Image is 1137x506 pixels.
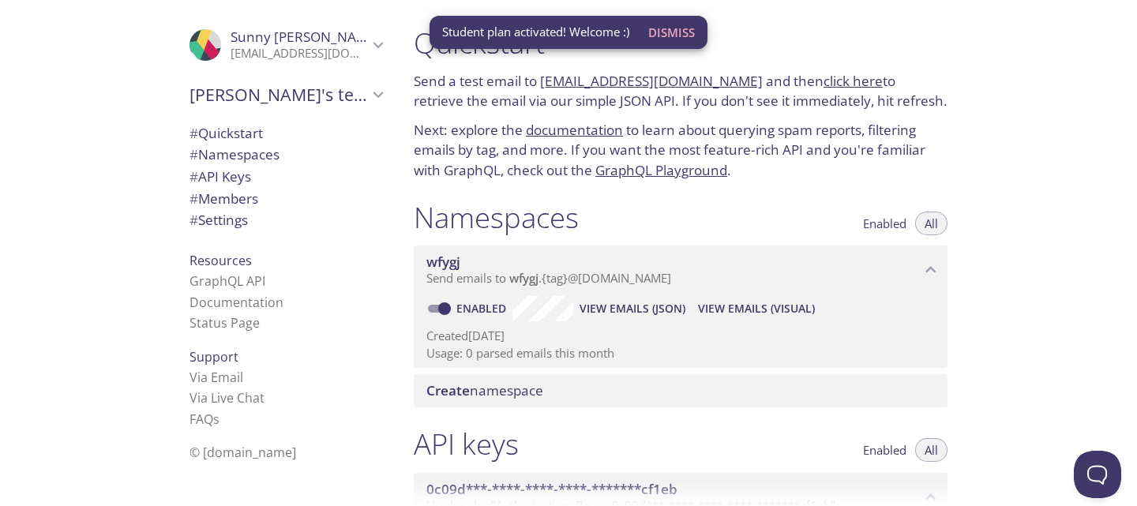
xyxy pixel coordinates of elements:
div: Sunny Patel [177,19,395,71]
span: s [213,410,220,428]
span: # [189,145,198,163]
a: GraphQL API [189,272,265,290]
div: Sunny's team [177,74,395,115]
p: Created [DATE] [426,328,935,344]
span: API Keys [189,167,251,186]
h1: Namespaces [414,200,579,235]
button: All [915,438,947,462]
button: View Emails (Visual) [692,296,821,321]
span: Resources [189,252,252,269]
span: Send emails to . {tag} @[DOMAIN_NAME] [426,270,671,286]
span: # [189,124,198,142]
span: View Emails (Visual) [698,299,815,318]
div: wfygj namespace [414,246,947,294]
a: Documentation [189,294,283,311]
a: Enabled [454,301,512,316]
button: Dismiss [642,17,701,47]
h1: API keys [414,426,519,462]
span: Quickstart [189,124,263,142]
span: wfygj [426,253,460,271]
span: View Emails (JSON) [580,299,685,318]
span: Namespaces [189,145,280,163]
span: © [DOMAIN_NAME] [189,444,296,461]
span: namespace [426,381,543,399]
span: Members [189,189,258,208]
span: wfygj [509,270,538,286]
div: Team Settings [177,209,395,231]
a: Via Live Chat [189,389,265,407]
div: Create namespace [414,374,947,407]
p: Send a test email to and then to retrieve the email via our simple JSON API. If you don't see it ... [414,71,947,111]
span: # [189,167,198,186]
div: API Keys [177,166,395,188]
span: Settings [189,211,248,229]
p: Next: explore the to learn about querying spam reports, filtering emails by tag, and more. If you... [414,120,947,181]
a: documentation [526,121,623,139]
div: Namespaces [177,144,395,166]
span: Support [189,348,238,365]
button: Enabled [854,438,916,462]
p: Usage: 0 parsed emails this month [426,345,935,362]
span: # [189,211,198,229]
a: FAQ [189,410,220,428]
button: All [915,212,947,235]
span: Sunny [PERSON_NAME] [231,28,381,46]
a: [EMAIL_ADDRESS][DOMAIN_NAME] [540,72,763,90]
span: # [189,189,198,208]
h1: Quickstart [414,25,947,61]
button: View Emails (JSON) [573,296,692,321]
button: Enabled [854,212,916,235]
span: Create [426,381,470,399]
a: GraphQL Playground [595,161,727,179]
div: Members [177,188,395,210]
iframe: Help Scout Beacon - Open [1074,451,1121,498]
span: Dismiss [648,22,695,43]
a: Via Email [189,369,243,386]
a: Status Page [189,314,260,332]
span: Student plan activated! Welcome :) [442,24,629,40]
a: click here [824,72,883,90]
div: Quickstart [177,122,395,144]
p: [EMAIL_ADDRESS][DOMAIN_NAME] [231,46,368,62]
span: [PERSON_NAME]'s team [189,84,368,106]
